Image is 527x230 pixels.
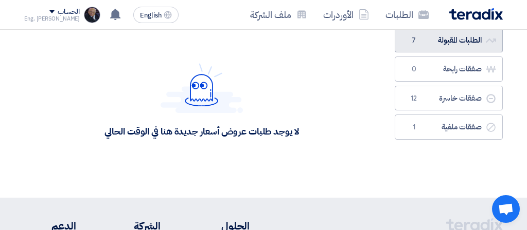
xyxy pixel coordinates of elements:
img: Teradix logo [449,8,503,20]
a: الطلبات المقبولة7 [395,28,503,53]
a: صفقات خاسرة12 [395,86,503,111]
a: صفقات رابحة0 [395,56,503,82]
a: ملف الشركة [242,3,315,27]
img: Hello [161,63,243,113]
div: الحساب [58,8,80,16]
span: 0 [408,64,420,74]
div: لا يوجد طلبات عروض أسعار جديدة هنا في الوقت الحالي [104,125,298,137]
div: Eng. [PERSON_NAME] [24,16,80,22]
span: 1 [408,122,420,132]
span: English [140,12,162,19]
button: English [133,7,179,23]
img: _1721078382163.jpg [84,7,100,23]
a: صفقات ملغية1 [395,114,503,140]
a: الأوردرات [315,3,377,27]
a: الطلبات [377,3,437,27]
span: 7 [408,35,420,46]
div: Open chat [492,195,520,223]
span: 12 [408,93,420,104]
